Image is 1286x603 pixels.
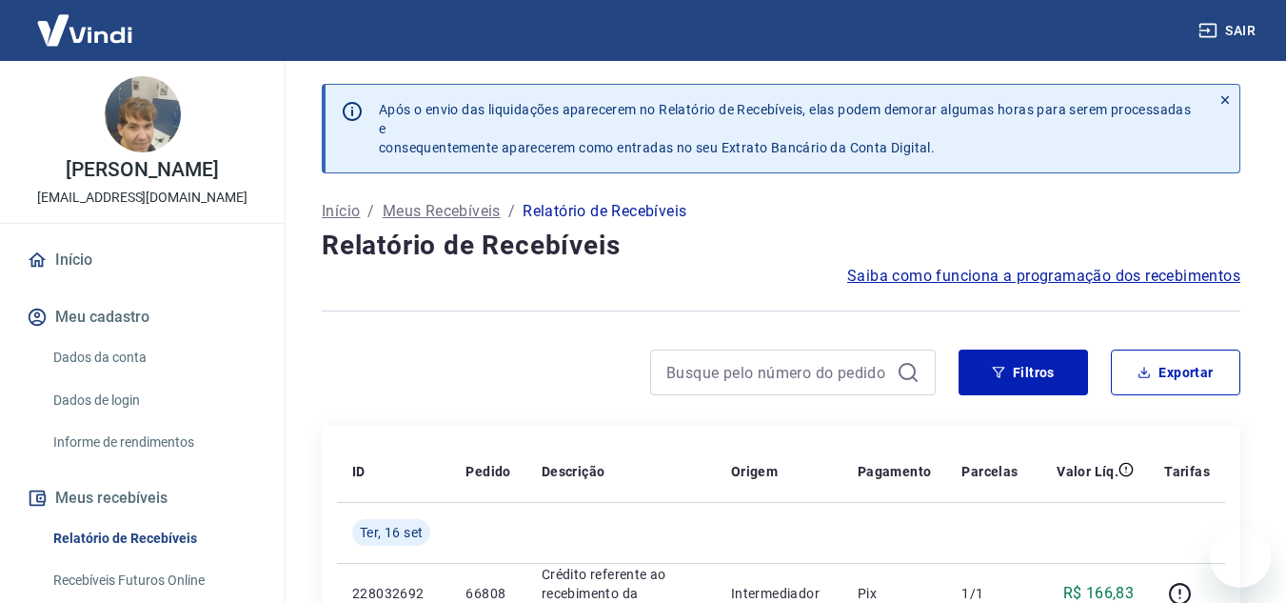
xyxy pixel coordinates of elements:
[465,584,510,603] p: 66808
[1210,527,1271,588] iframe: Botão para abrir a janela de mensagens
[46,423,262,462] a: Informe de rendimentos
[1111,350,1240,395] button: Exportar
[961,462,1018,481] p: Parcelas
[23,296,262,338] button: Meu cadastro
[37,188,247,208] p: [EMAIL_ADDRESS][DOMAIN_NAME]
[105,76,181,152] img: 41b927f9-864c-46ce-a309-6479e0473eb7.jpeg
[23,1,147,59] img: Vindi
[731,462,778,481] p: Origem
[523,200,686,223] p: Relatório de Recebíveis
[23,239,262,281] a: Início
[23,477,262,519] button: Meus recebíveis
[858,584,932,603] p: Pix
[1164,462,1210,481] p: Tarifas
[322,227,1240,265] h4: Relatório de Recebíveis
[360,523,423,542] span: Ter, 16 set
[465,462,510,481] p: Pedido
[961,584,1018,603] p: 1/1
[959,350,1088,395] button: Filtros
[858,462,932,481] p: Pagamento
[666,358,889,387] input: Busque pelo número do pedido
[46,381,262,420] a: Dados de login
[379,100,1196,157] p: Após o envio das liquidações aparecerem no Relatório de Recebíveis, elas podem demorar algumas ho...
[508,200,515,223] p: /
[731,584,827,603] p: Intermediador
[367,200,374,223] p: /
[383,200,501,223] a: Meus Recebíveis
[46,338,262,377] a: Dados da conta
[1057,462,1118,481] p: Valor Líq.
[542,462,605,481] p: Descrição
[352,584,435,603] p: 228032692
[46,561,262,600] a: Recebíveis Futuros Online
[322,200,360,223] a: Início
[1195,13,1263,49] button: Sair
[352,462,366,481] p: ID
[66,160,218,180] p: [PERSON_NAME]
[46,519,262,558] a: Relatório de Recebíveis
[847,265,1240,288] a: Saiba como funciona a programação dos recebimentos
